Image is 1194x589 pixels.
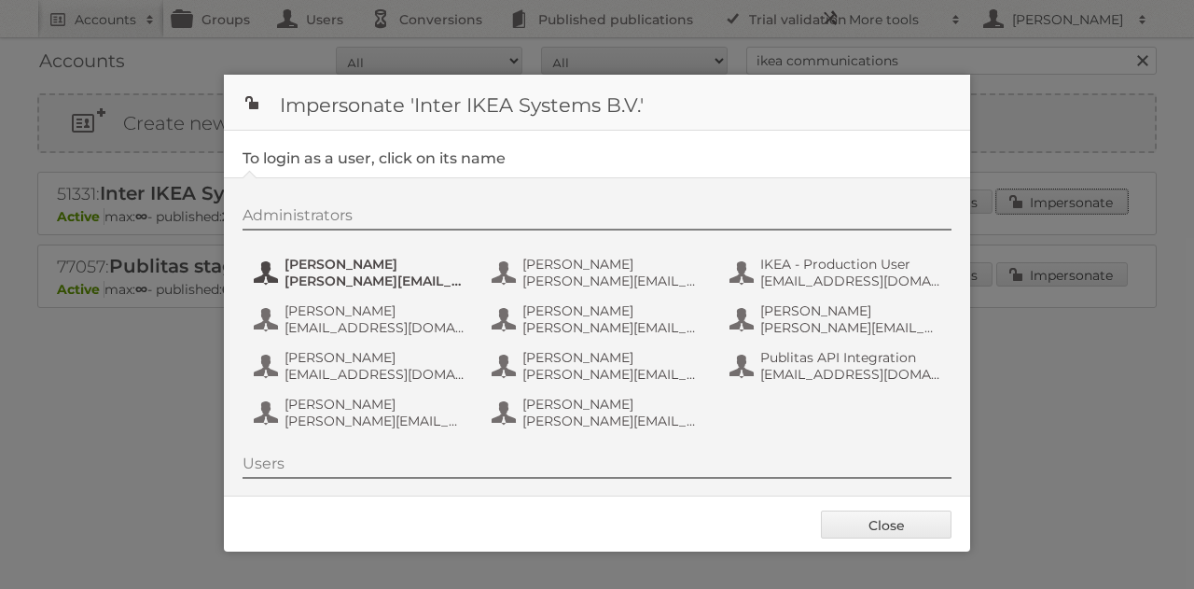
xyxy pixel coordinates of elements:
[252,301,471,338] button: [PERSON_NAME] [EMAIL_ADDRESS][DOMAIN_NAME]
[522,302,703,319] span: [PERSON_NAME]
[285,256,465,273] span: [PERSON_NAME]
[243,455,951,479] div: Users
[760,256,941,273] span: IKEA - Production User
[760,273,941,289] span: [EMAIL_ADDRESS][DOMAIN_NAME]
[760,366,941,383] span: [EMAIL_ADDRESS][DOMAIN_NAME]
[522,273,703,289] span: [PERSON_NAME][EMAIL_ADDRESS][PERSON_NAME][DOMAIN_NAME]
[490,254,709,291] button: [PERSON_NAME] [PERSON_NAME][EMAIL_ADDRESS][PERSON_NAME][DOMAIN_NAME]
[490,394,709,431] button: [PERSON_NAME] [PERSON_NAME][EMAIL_ADDRESS][DOMAIN_NAME]
[522,366,703,383] span: [PERSON_NAME][EMAIL_ADDRESS][DOMAIN_NAME]
[285,273,465,289] span: [PERSON_NAME][EMAIL_ADDRESS][DOMAIN_NAME]
[522,319,703,336] span: [PERSON_NAME][EMAIL_ADDRESS][PERSON_NAME][DOMAIN_NAME]
[490,301,709,338] button: [PERSON_NAME] [PERSON_NAME][EMAIL_ADDRESS][PERSON_NAME][DOMAIN_NAME]
[252,347,471,385] button: [PERSON_NAME] [EMAIL_ADDRESS][DOMAIN_NAME]
[522,349,703,366] span: [PERSON_NAME]
[243,206,951,231] div: Administrators
[522,256,703,273] span: [PERSON_NAME]
[760,349,941,366] span: Publitas API Integration
[243,149,506,167] legend: To login as a user, click on its name
[760,319,941,336] span: [PERSON_NAME][EMAIL_ADDRESS][DOMAIN_NAME]
[285,349,465,366] span: [PERSON_NAME]
[285,396,465,413] span: [PERSON_NAME]
[821,511,951,539] a: Close
[522,413,703,429] span: [PERSON_NAME][EMAIL_ADDRESS][DOMAIN_NAME]
[490,347,709,385] button: [PERSON_NAME] [PERSON_NAME][EMAIL_ADDRESS][DOMAIN_NAME]
[224,75,970,131] h1: Impersonate 'Inter IKEA Systems B.V.'
[285,413,465,429] span: [PERSON_NAME][EMAIL_ADDRESS][PERSON_NAME][DOMAIN_NAME]
[728,347,947,385] button: Publitas API Integration [EMAIL_ADDRESS][DOMAIN_NAME]
[728,254,947,291] button: IKEA - Production User [EMAIL_ADDRESS][DOMAIN_NAME]
[252,254,471,291] button: [PERSON_NAME] [PERSON_NAME][EMAIL_ADDRESS][DOMAIN_NAME]
[522,396,703,413] span: [PERSON_NAME]
[285,366,465,383] span: [EMAIL_ADDRESS][DOMAIN_NAME]
[760,302,941,319] span: [PERSON_NAME]
[285,302,465,319] span: [PERSON_NAME]
[285,319,465,336] span: [EMAIL_ADDRESS][DOMAIN_NAME]
[252,394,471,431] button: [PERSON_NAME] [PERSON_NAME][EMAIL_ADDRESS][PERSON_NAME][DOMAIN_NAME]
[728,301,947,338] button: [PERSON_NAME] [PERSON_NAME][EMAIL_ADDRESS][DOMAIN_NAME]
